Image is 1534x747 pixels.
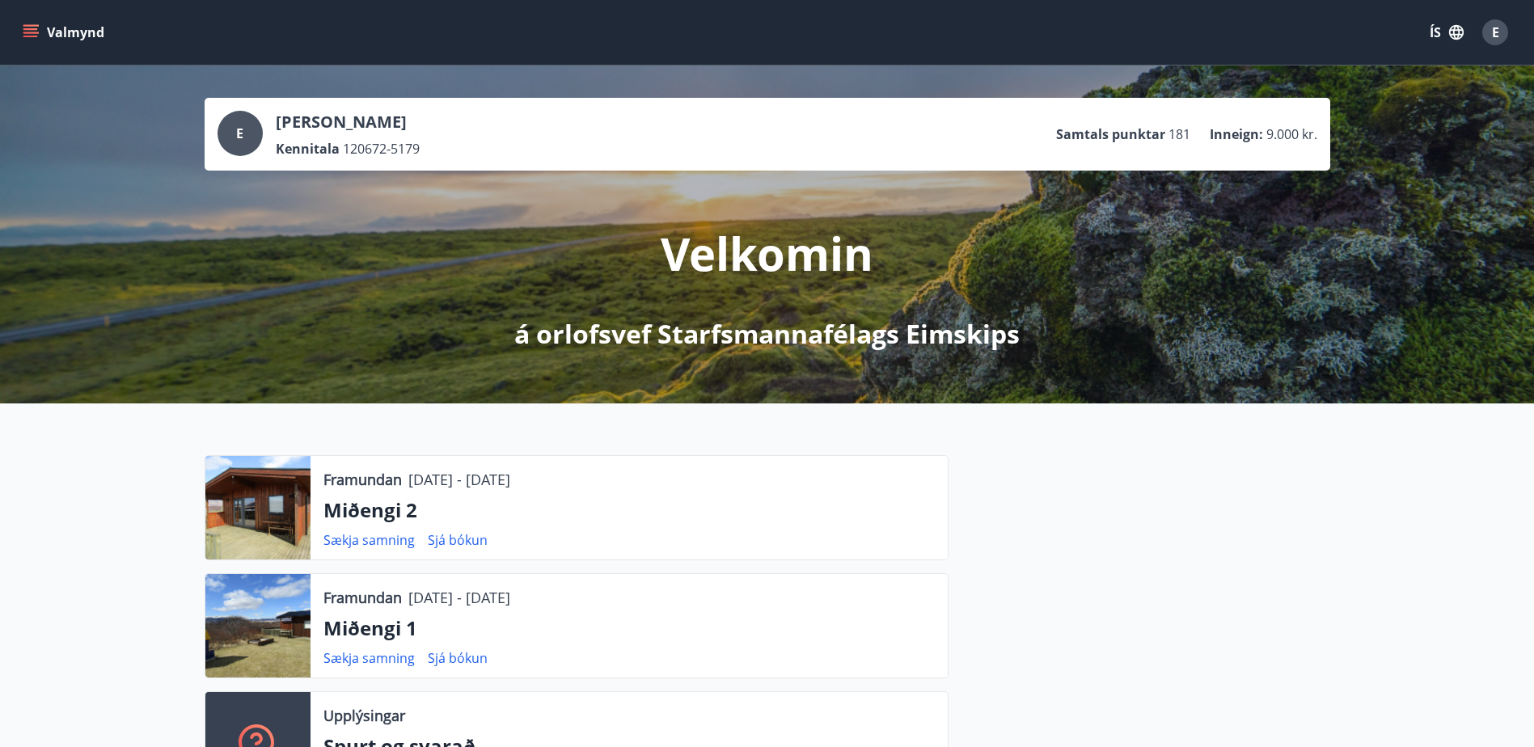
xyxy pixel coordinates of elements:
a: Sjá bókun [428,649,488,667]
p: Inneign : [1210,125,1263,143]
p: [PERSON_NAME] [276,111,420,133]
span: E [236,124,243,142]
p: Samtals punktar [1056,125,1165,143]
p: [DATE] - [DATE] [408,469,510,490]
span: 181 [1168,125,1190,143]
span: 120672-5179 [343,140,420,158]
span: 9.000 kr. [1266,125,1317,143]
a: Sækja samning [323,649,415,667]
a: Sækja samning [323,531,415,549]
p: Velkomin [661,222,873,284]
p: Kennitala [276,140,340,158]
button: ÍS [1421,18,1473,47]
span: E [1492,23,1499,41]
p: Framundan [323,469,402,490]
p: Framundan [323,587,402,608]
p: á orlofsvef Starfsmannafélags Eimskips [514,316,1020,352]
a: Sjá bókun [428,531,488,549]
p: Upplýsingar [323,705,405,726]
p: [DATE] - [DATE] [408,587,510,608]
p: Miðengi 1 [323,614,935,642]
p: Miðengi 2 [323,496,935,524]
button: menu [19,18,111,47]
button: E [1476,13,1515,52]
